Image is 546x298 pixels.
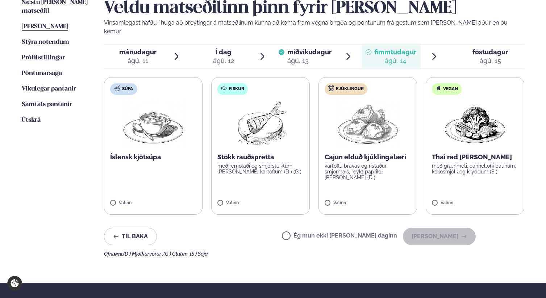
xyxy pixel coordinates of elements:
[325,163,411,180] p: kartöflu bravas og ristaður smjörmaís, reykt papriku [PERSON_NAME] (D )
[110,153,196,161] p: Íslensk kjötsúpa
[336,86,364,92] span: Kjúklingur
[22,117,41,123] span: Útskrá
[432,163,518,175] p: með grænmeti, cannelloni baunum, kókosmjólk og kryddum (S )
[472,48,508,56] span: föstudagur
[104,251,524,257] div: Ofnæmi:
[114,85,120,91] img: soup.svg
[123,251,163,257] span: (D ) Mjólkurvörur ,
[22,116,41,125] a: Útskrá
[190,251,208,257] span: (S ) Soja
[104,228,157,245] button: Til baka
[104,18,524,36] p: Vinsamlegast hafðu í huga að breytingar á matseðlinum kunna að koma fram vegna birgða og pöntunum...
[121,101,185,147] img: Soup.png
[22,38,69,47] a: Stýra notendum
[122,86,133,92] span: Súpa
[229,101,293,147] img: Fish.png
[22,39,69,45] span: Stýra notendum
[472,56,508,65] div: ágú. 15
[217,163,304,175] p: með remolaði og smjörsteiktum [PERSON_NAME] kartöflum (D ) (G )
[287,56,332,65] div: ágú. 13
[374,56,416,65] div: ágú. 14
[221,85,227,91] img: fish.svg
[119,48,157,56] span: mánudagur
[443,101,507,147] img: Vegan.png
[119,56,157,65] div: ágú. 11
[22,101,72,108] span: Samtals pantanir
[22,69,62,78] a: Pöntunarsaga
[432,153,518,161] p: Thai red [PERSON_NAME]
[22,70,62,76] span: Pöntunarsaga
[336,101,400,147] img: Chicken-thighs.png
[213,48,234,56] span: Í dag
[22,55,65,61] span: Prófílstillingar
[22,85,76,93] a: Vikulegar pantanir
[328,85,334,91] img: chicken.svg
[163,251,190,257] span: (G ) Glúten ,
[22,24,68,30] span: [PERSON_NAME]
[287,48,332,56] span: miðvikudagur
[22,54,65,62] a: Prófílstillingar
[22,86,76,92] span: Vikulegar pantanir
[217,153,304,161] p: Stökk rauðspretta
[22,22,68,31] a: [PERSON_NAME]
[7,276,22,291] a: Cookie settings
[229,86,244,92] span: Fiskur
[213,56,234,65] div: ágú. 12
[443,86,458,92] span: Vegan
[435,85,441,91] img: Vegan.svg
[403,228,476,245] button: [PERSON_NAME]
[22,100,72,109] a: Samtals pantanir
[325,153,411,161] p: Cajun elduð kjúklingalæri
[374,48,416,56] span: fimmtudagur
